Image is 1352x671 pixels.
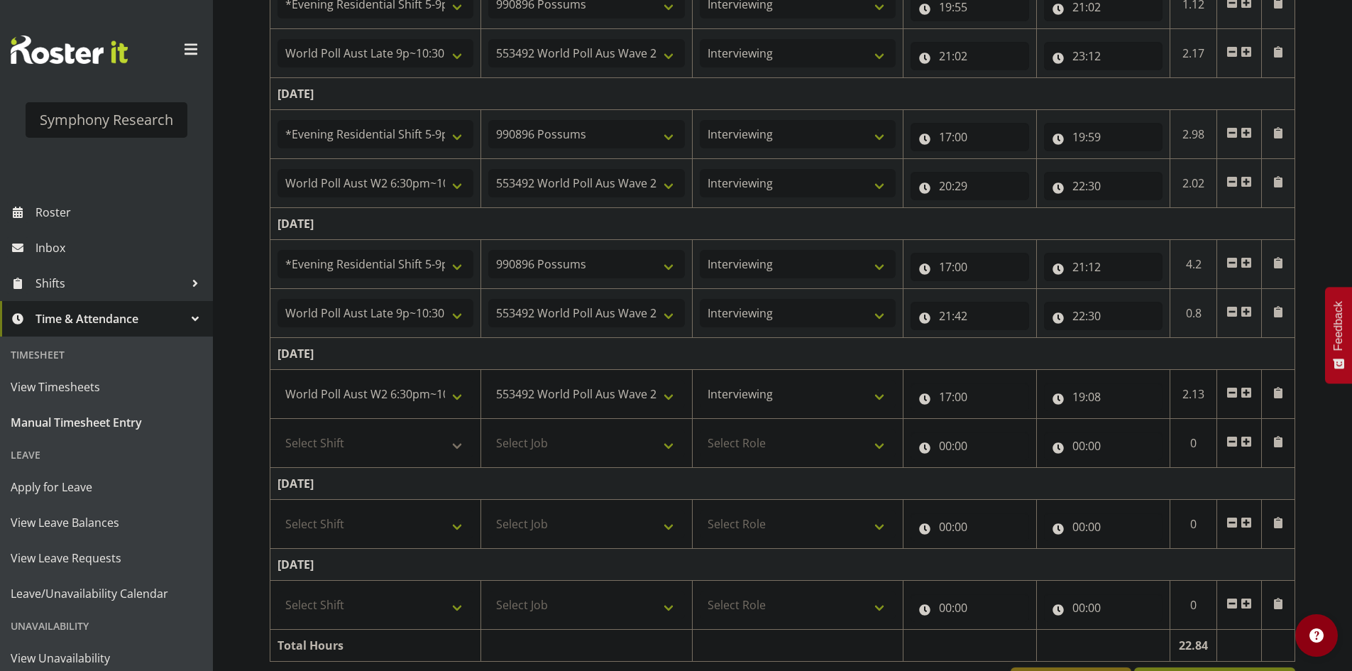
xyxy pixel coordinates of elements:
[35,308,185,329] span: Time & Attendance
[35,273,185,294] span: Shifts
[1170,630,1217,662] td: 22.84
[11,412,202,433] span: Manual Timesheet Entry
[270,78,1295,110] td: [DATE]
[1170,419,1217,468] td: 0
[40,109,173,131] div: Symphony Research
[270,630,481,662] td: Total Hours
[1044,383,1163,411] input: Click to select...
[1044,513,1163,541] input: Click to select...
[1044,172,1163,200] input: Click to select...
[1325,287,1352,383] button: Feedback - Show survey
[270,549,1295,581] td: [DATE]
[1044,302,1163,330] input: Click to select...
[911,253,1029,281] input: Click to select...
[1332,301,1345,351] span: Feedback
[11,36,128,64] img: Rosterit website logo
[911,172,1029,200] input: Click to select...
[11,583,202,604] span: Leave/Unavailability Calendar
[4,469,209,505] a: Apply for Leave
[11,376,202,398] span: View Timesheets
[1170,500,1217,549] td: 0
[11,512,202,533] span: View Leave Balances
[4,540,209,576] a: View Leave Requests
[1044,594,1163,622] input: Click to select...
[1044,432,1163,460] input: Click to select...
[911,302,1029,330] input: Click to select...
[1170,289,1217,338] td: 0.8
[11,547,202,569] span: View Leave Requests
[35,202,206,223] span: Roster
[1044,253,1163,281] input: Click to select...
[4,576,209,611] a: Leave/Unavailability Calendar
[35,237,206,258] span: Inbox
[1044,42,1163,70] input: Click to select...
[4,369,209,405] a: View Timesheets
[1044,123,1163,151] input: Click to select...
[911,432,1029,460] input: Click to select...
[4,505,209,540] a: View Leave Balances
[911,513,1029,541] input: Click to select...
[270,338,1295,370] td: [DATE]
[11,476,202,498] span: Apply for Leave
[270,468,1295,500] td: [DATE]
[1309,628,1324,643] img: help-xxl-2.png
[4,405,209,440] a: Manual Timesheet Entry
[11,648,202,669] span: View Unavailability
[4,340,209,369] div: Timesheet
[1170,29,1217,78] td: 2.17
[911,594,1029,622] input: Click to select...
[1170,110,1217,159] td: 2.98
[270,208,1295,240] td: [DATE]
[4,611,209,640] div: Unavailability
[911,42,1029,70] input: Click to select...
[1170,581,1217,630] td: 0
[4,440,209,469] div: Leave
[1170,159,1217,208] td: 2.02
[911,383,1029,411] input: Click to select...
[1170,370,1217,419] td: 2.13
[911,123,1029,151] input: Click to select...
[1170,240,1217,289] td: 4.2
